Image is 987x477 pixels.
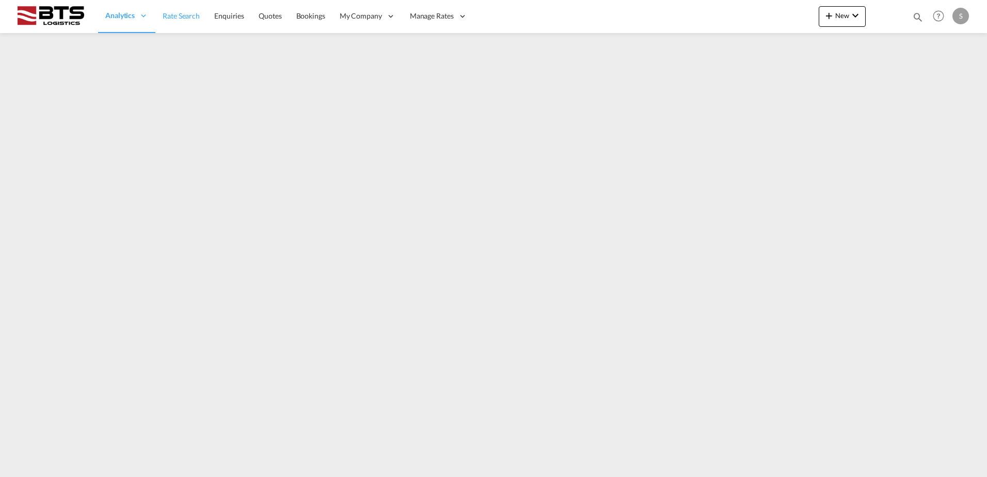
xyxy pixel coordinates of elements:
[823,9,835,22] md-icon: icon-plus 400-fg
[952,8,969,24] div: S
[410,11,454,21] span: Manage Rates
[930,7,952,26] div: Help
[930,7,947,25] span: Help
[214,11,244,20] span: Enquiries
[912,11,924,23] md-icon: icon-magnify
[823,11,862,20] span: New
[259,11,281,20] span: Quotes
[296,11,325,20] span: Bookings
[105,10,135,21] span: Analytics
[819,6,866,27] button: icon-plus 400-fgNewicon-chevron-down
[15,5,85,28] img: cdcc71d0be7811ed9adfbf939d2aa0e8.png
[163,11,200,20] span: Rate Search
[912,11,924,27] div: icon-magnify
[849,9,862,22] md-icon: icon-chevron-down
[340,11,382,21] span: My Company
